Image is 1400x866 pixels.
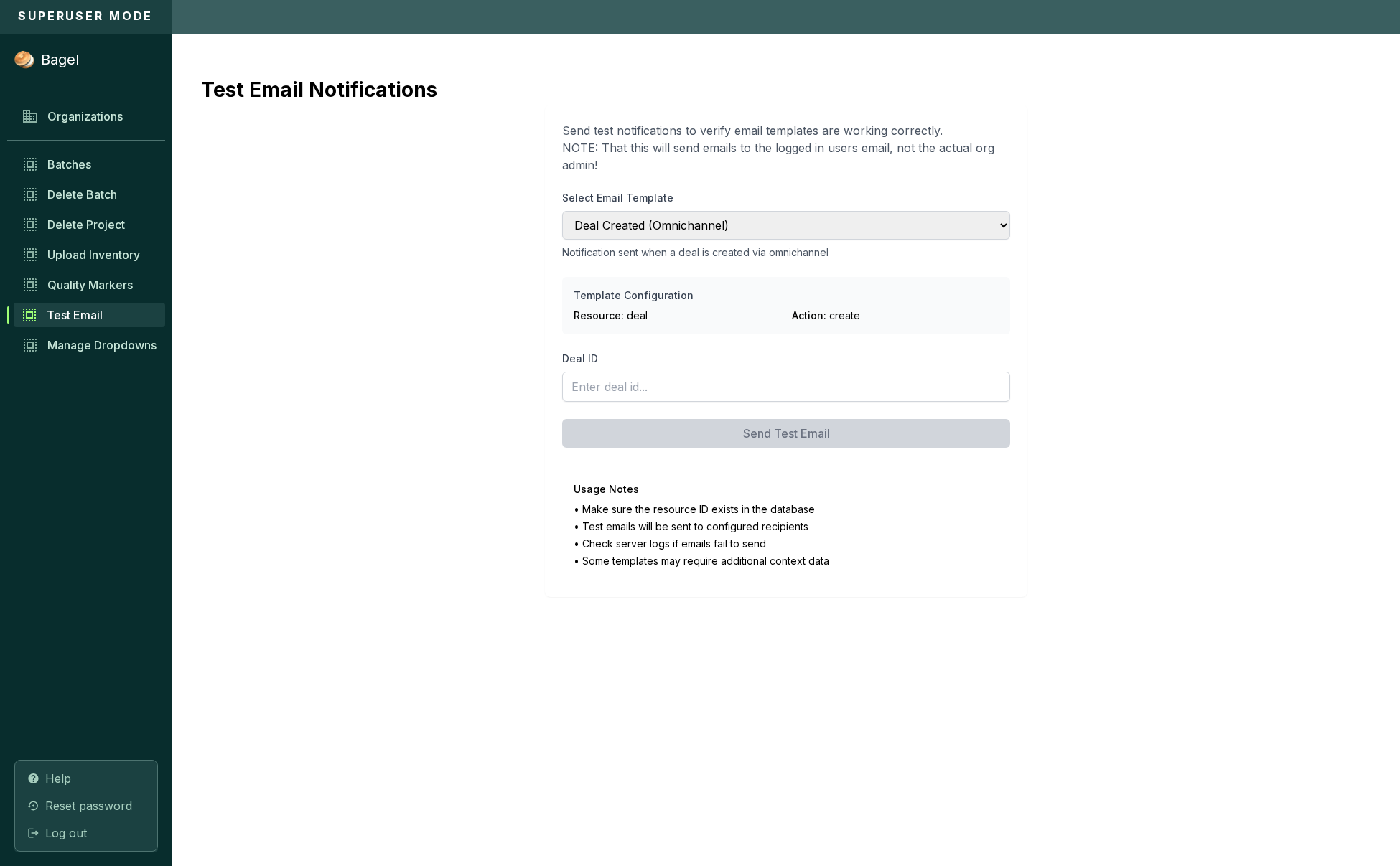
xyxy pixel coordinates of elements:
div: create [792,309,999,323]
span: Batches [47,157,91,171]
p: NOTE: That this will send emails to the logged in users email, not the actual org admin! [562,139,1010,174]
span: Log out [45,824,87,842]
input: Enter deal id... [562,372,1010,402]
span: Quality Markers [47,278,133,292]
span: Help [45,770,71,787]
span: Test Email [47,308,103,322]
span: Manage Dropdowns [47,338,157,352]
span: Delete Batch [47,187,117,202]
a: Help [21,766,151,791]
li: • Make sure the resource ID exists in the database [574,502,999,517]
span: Delete Project [47,217,125,232]
h2: Test Email Notifications [201,75,437,105]
li: • Some templates may require additional context data [574,554,999,568]
span: Resource: [574,309,624,321]
span: Upload Inventory [47,248,140,262]
li: • Test emails will be sent to configured recipients [574,519,999,534]
h3: Template Configuration [574,288,999,303]
a: Batches [14,152,165,177]
span: Organizations [47,109,123,123]
p: Bagel [41,50,79,70]
span: Reset password [45,797,132,814]
span: Action: [792,309,826,321]
label: Select Email Template [562,191,1010,205]
a: Upload Inventory [14,243,165,267]
li: • Check server logs if emails fail to send [574,537,999,551]
a: Delete Batch [14,182,165,207]
p: Notification sent when a deal is created via omnichannel [562,245,1010,260]
p: Send test notifications to verify email templates are working correctly. [562,122,1010,139]
div: deal [574,309,780,323]
a: Test Email [14,303,165,327]
button: Send Test Email [562,419,1010,448]
a: Manage Dropdowns [14,333,165,357]
h4: Usage Notes [574,482,999,496]
a: Quality Markers [14,273,165,297]
a: Delete Project [14,212,165,237]
label: Deal ID [562,352,1010,366]
a: Organizations [14,104,165,128]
